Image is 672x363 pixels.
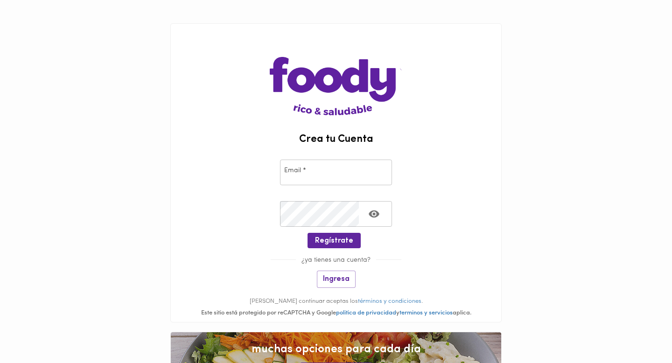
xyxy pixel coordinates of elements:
[171,297,501,306] p: [PERSON_NAME] continuar aceptas los .
[171,309,501,318] div: Este sitio está protegido por reCAPTCHA y Google y aplica.
[399,310,453,316] a: terminos y servicios
[618,309,663,354] iframe: Messagebird Livechat Widget
[280,160,392,185] input: pepitoperez@gmail.com
[296,257,376,264] span: ¿ya tienes una cuenta?
[323,275,350,284] span: Ingresa
[358,298,421,304] a: términos y condiciones
[315,237,353,245] span: Regístrate
[270,24,402,115] img: logo-main-page.png
[363,202,385,225] button: Toggle password visibility
[308,233,361,248] button: Regístrate
[336,310,396,316] a: politica de privacidad
[171,134,501,145] h2: Crea tu Cuenta
[180,342,492,357] span: muchas opciones para cada día
[317,271,356,288] button: Ingresa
